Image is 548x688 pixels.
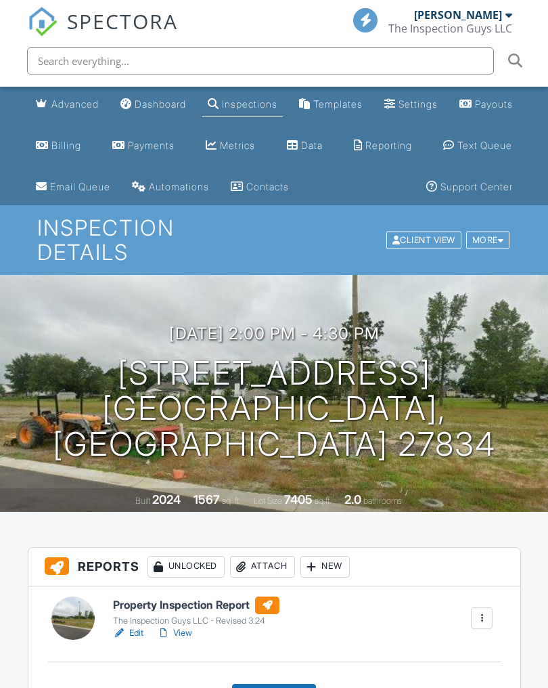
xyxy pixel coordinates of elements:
[67,7,178,35] span: SPECTORA
[344,492,361,507] div: 2.0
[300,556,350,578] div: New
[30,133,87,158] a: Billing
[301,139,323,151] div: Data
[107,133,180,158] a: Payments
[51,98,99,110] div: Advanced
[281,133,328,158] a: Data
[22,356,526,463] h1: [STREET_ADDRESS] [GEOGRAPHIC_DATA], [GEOGRAPHIC_DATA] 27834
[220,139,255,151] div: Metrics
[50,181,110,192] div: Email Queue
[246,181,289,192] div: Contacts
[457,139,512,151] div: Text Queue
[127,175,214,200] a: Automations (Basic)
[348,133,417,158] a: Reporting
[398,98,438,110] div: Settings
[128,139,175,151] div: Payments
[135,496,150,506] span: Built
[438,133,518,158] a: Text Queue
[313,98,363,110] div: Templates
[152,492,181,507] div: 2024
[28,548,520,586] h3: Reports
[379,92,443,117] a: Settings
[147,556,225,578] div: Unlocked
[135,98,186,110] div: Dashboard
[169,324,380,343] h3: [DATE] 2:00 pm - 4:30 pm
[254,496,282,506] span: Lot Size
[27,47,494,74] input: Search everything...
[414,8,502,22] div: [PERSON_NAME]
[284,492,313,507] div: 7405
[113,616,279,626] div: The Inspection Guys LLC - Revised 3.24
[230,556,295,578] div: Attach
[386,231,461,249] div: Client View
[225,175,294,200] a: Contacts
[421,175,518,200] a: Support Center
[475,98,513,110] div: Payouts
[193,492,220,507] div: 1567
[385,234,465,244] a: Client View
[113,597,279,626] a: Property Inspection Report The Inspection Guys LLC - Revised 3.24
[454,92,518,117] a: Payouts
[28,7,58,37] img: The Best Home Inspection Software - Spectora
[202,92,283,117] a: Inspections
[365,139,412,151] div: Reporting
[315,496,332,506] span: sq.ft.
[113,626,143,640] a: Edit
[294,92,368,117] a: Templates
[149,181,209,192] div: Automations
[440,181,513,192] div: Support Center
[200,133,260,158] a: Metrics
[28,18,178,47] a: SPECTORA
[157,626,192,640] a: View
[222,496,241,506] span: sq. ft.
[222,98,277,110] div: Inspections
[51,139,81,151] div: Billing
[37,216,511,263] h1: Inspection Details
[388,22,512,35] div: The Inspection Guys LLC
[30,175,116,200] a: Email Queue
[363,496,402,506] span: bathrooms
[466,231,510,249] div: More
[30,92,104,117] a: Advanced
[115,92,191,117] a: Dashboard
[113,597,279,614] h6: Property Inspection Report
